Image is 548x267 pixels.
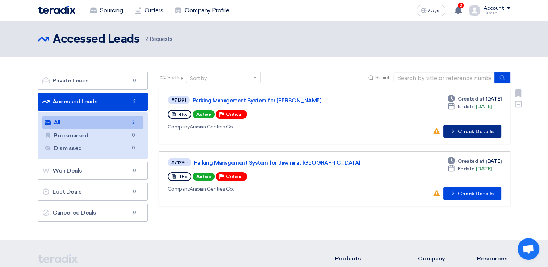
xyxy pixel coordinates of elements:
[443,125,501,138] button: Check Details
[171,98,186,103] div: #71291
[393,72,495,83] input: Search by title or reference number
[169,3,235,18] a: Company Profile
[38,183,148,201] a: Lost Deals0
[458,165,475,173] span: Ends In
[469,5,480,16] img: profile_test.png
[448,103,492,110] div: [DATE]
[448,95,501,103] div: [DATE]
[483,11,510,15] div: Hamad
[168,185,377,193] div: Arabian Centres Co.
[38,162,148,180] a: Won Deals0
[130,167,139,174] span: 0
[418,254,455,263] li: Company
[129,132,138,139] span: 0
[335,254,396,263] li: Products
[193,173,215,181] span: Active
[518,238,539,260] div: Open chat
[458,95,484,103] span: Created at
[145,35,172,43] span: Requests
[129,144,138,152] span: 0
[168,123,375,131] div: Arabian Centres Co.
[42,130,143,142] a: Bookmarked
[130,98,139,105] span: 2
[193,97,374,104] a: Parking Management System for [PERSON_NAME]
[477,254,510,263] li: Resources
[483,5,504,12] div: Account
[458,3,464,8] span: 2
[38,204,148,222] a: Cancelled Deals0
[178,112,187,117] span: RFx
[130,188,139,195] span: 0
[38,72,148,90] a: Private Leads0
[458,103,475,110] span: Ends In
[375,74,390,81] span: Search
[458,157,484,165] span: Created at
[145,36,148,42] span: 2
[178,174,187,179] span: RFx
[417,5,445,16] button: العربية
[129,119,138,126] span: 2
[130,209,139,216] span: 0
[428,8,441,13] span: العربية
[448,157,501,165] div: [DATE]
[168,186,190,192] span: Company
[129,3,169,18] a: Orders
[38,93,148,111] a: Accessed Leads2
[226,174,243,179] span: Critical
[53,32,139,47] h2: Accessed Leads
[130,77,139,84] span: 0
[168,124,190,130] span: Company
[171,160,188,165] div: #71290
[448,165,492,173] div: [DATE]
[167,74,183,81] span: Sort by
[443,187,501,200] button: Check Details
[226,112,243,117] span: Critical
[38,6,75,14] img: Teradix logo
[42,116,143,129] a: All
[190,75,207,82] div: Sort by
[193,110,215,118] span: Active
[194,160,375,166] a: Parking Management System for Jawharat [GEOGRAPHIC_DATA]
[84,3,129,18] a: Sourcing
[42,142,143,154] a: Dismissed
